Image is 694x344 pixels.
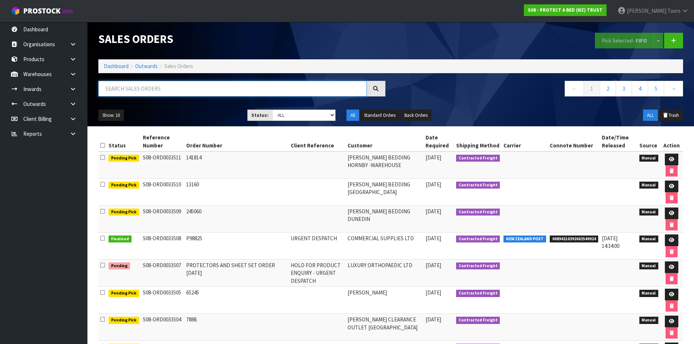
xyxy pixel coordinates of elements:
th: Shipping Method [454,132,502,151]
nav: Page navigation [396,81,683,99]
span: Sales Orders [164,63,193,70]
span: Contracted Freight [456,262,500,270]
button: Pick Selected -FIFO [595,33,654,48]
span: Contracted Freight [456,236,500,243]
a: 4 [632,81,648,96]
a: Dashboard [104,63,129,70]
span: [DATE] [426,235,441,242]
span: ProStock [23,6,60,16]
th: Order Number [184,132,289,151]
span: Manual [639,317,659,324]
th: Reference Number [141,132,184,151]
span: [DATE] [426,154,441,161]
a: 5 [648,81,664,96]
span: [DATE] [426,289,441,296]
a: → [664,81,683,96]
td: P98825 [184,233,289,260]
span: [DATE] [426,316,441,323]
td: S08-ORD0033504 [141,314,184,341]
td: 141814 [184,151,289,179]
span: Manual [639,209,659,216]
a: Outwards [135,63,158,70]
td: PROTECTORS AND SHEET SET ORDER [DATE] [184,260,289,287]
span: Taoro [667,7,681,14]
span: Manual [639,155,659,162]
th: Source [638,132,660,151]
span: Manual [639,290,659,297]
img: cube-alt.png [11,6,20,15]
td: S08-ORD0033508 [141,233,184,260]
span: Contracted Freight [456,155,500,162]
span: Pending Pick [109,290,139,297]
button: Back Orders [400,110,432,121]
span: Pending [109,262,130,270]
span: [DATE] [426,181,441,188]
td: [PERSON_NAME] BEDDING HORNBY -WAREHOUSE [346,151,423,179]
button: Show: 10 [98,110,124,121]
span: Contracted Freight [456,209,500,216]
span: Pending Pick [109,155,139,162]
th: Customer [346,132,423,151]
button: Standard Orders [360,110,400,121]
td: [PERSON_NAME] [346,287,423,314]
td: LUXURY ORTHOPAEDIC LTD [346,260,423,287]
th: Date Required [424,132,454,151]
span: [DATE] 14:34:00 [602,235,619,249]
a: 2 [600,81,616,96]
input: Search sales orders [98,81,366,96]
td: 7888. [184,314,289,341]
strong: Status: [251,112,268,118]
button: All [346,110,359,121]
span: Manual [639,262,659,270]
span: Pending Pick [109,209,139,216]
a: ← [565,81,584,96]
td: URGENT DESPATCH [289,233,346,260]
td: COMMERCIAL SUPPLIES LTD [346,233,423,260]
span: Finalised [109,236,132,243]
span: 00894210392602540924 [550,236,599,243]
span: Contracted Freight [456,290,500,297]
td: S08-ORD0033511 [141,151,184,179]
td: [PERSON_NAME] BEDDING DUNEDIN [346,206,423,233]
small: WMS [62,8,73,15]
td: S08-ORD0033509 [141,206,184,233]
td: [PERSON_NAME] BEDDING [GEOGRAPHIC_DATA] [346,179,423,206]
strong: FIFO [636,37,647,44]
button: Trash [659,110,683,121]
th: Status [107,132,141,151]
span: [DATE] [426,262,441,269]
button: ALL [643,110,658,121]
span: NEW ZEALAND POST [503,236,546,243]
td: S08-ORD0033505 [141,287,184,314]
td: S08-ORD0033507 [141,260,184,287]
span: Manual [639,236,659,243]
td: S08-ORD0033510 [141,179,184,206]
a: 3 [616,81,632,96]
a: S08 - PROTECT A BED (NZ) TRUST [524,4,607,16]
th: Connote Number [548,132,600,151]
span: [DATE] [426,208,441,215]
td: 13160 [184,179,289,206]
span: Contracted Freight [456,182,500,189]
td: HOLD FOR PRODUCT ENQUIRY - URGENT DESPATCH [289,260,346,287]
th: Action [660,132,683,151]
th: Carrier [502,132,548,151]
td: [PERSON_NAME] CLEARANCE OUTLET [GEOGRAPHIC_DATA] [346,314,423,341]
strong: S08 - PROTECT A BED (NZ) TRUST [528,7,603,13]
h1: Sales Orders [98,33,385,45]
td: 245060 [184,206,289,233]
span: [PERSON_NAME] [627,7,666,14]
span: Pending Pick [109,317,139,324]
a: 1 [584,81,600,96]
th: Date/Time Released [600,132,637,151]
span: Contracted Freight [456,317,500,324]
span: Pending Pick [109,182,139,189]
td: 65245 [184,287,289,314]
span: Manual [639,182,659,189]
th: Client Reference [289,132,346,151]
